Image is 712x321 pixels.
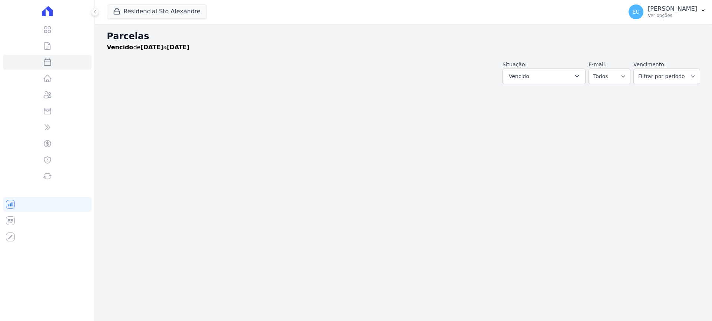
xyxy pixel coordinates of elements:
[623,1,712,22] button: EU [PERSON_NAME] Ver opções
[648,13,697,19] p: Ver opções
[633,9,640,14] span: EU
[107,30,700,43] h2: Parcelas
[107,44,133,51] strong: Vencido
[107,43,189,52] p: de a
[648,5,697,13] p: [PERSON_NAME]
[141,44,163,51] strong: [DATE]
[107,4,207,19] button: Residencial Sto Alexandre
[502,68,586,84] button: Vencido
[633,61,666,67] label: Vencimento:
[589,61,607,67] label: E-mail:
[502,61,527,67] label: Situação:
[167,44,189,51] strong: [DATE]
[509,72,529,81] span: Vencido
